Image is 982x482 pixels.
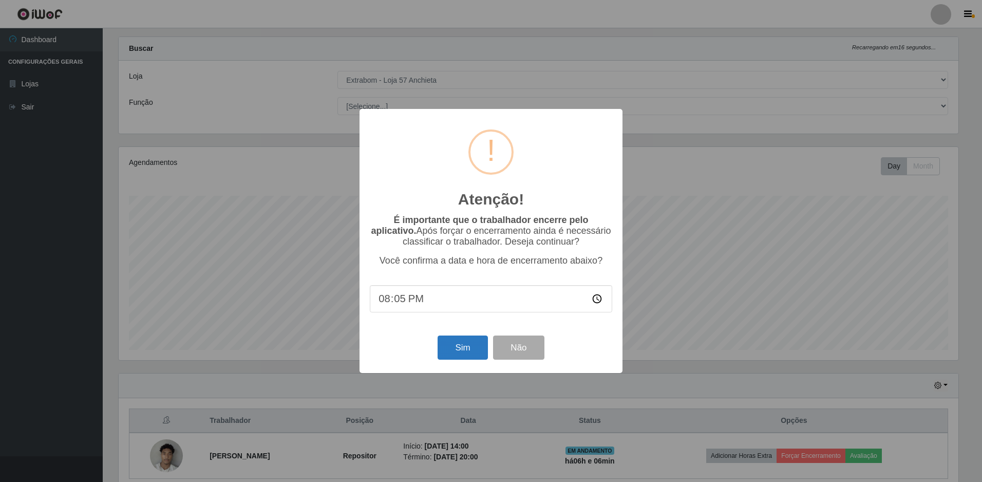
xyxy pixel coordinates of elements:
[438,336,487,360] button: Sim
[370,255,612,266] p: Você confirma a data e hora de encerramento abaixo?
[458,190,524,209] h2: Atenção!
[371,215,588,236] b: É importante que o trabalhador encerre pelo aplicativo.
[370,215,612,247] p: Após forçar o encerramento ainda é necessário classificar o trabalhador. Deseja continuar?
[493,336,544,360] button: Não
